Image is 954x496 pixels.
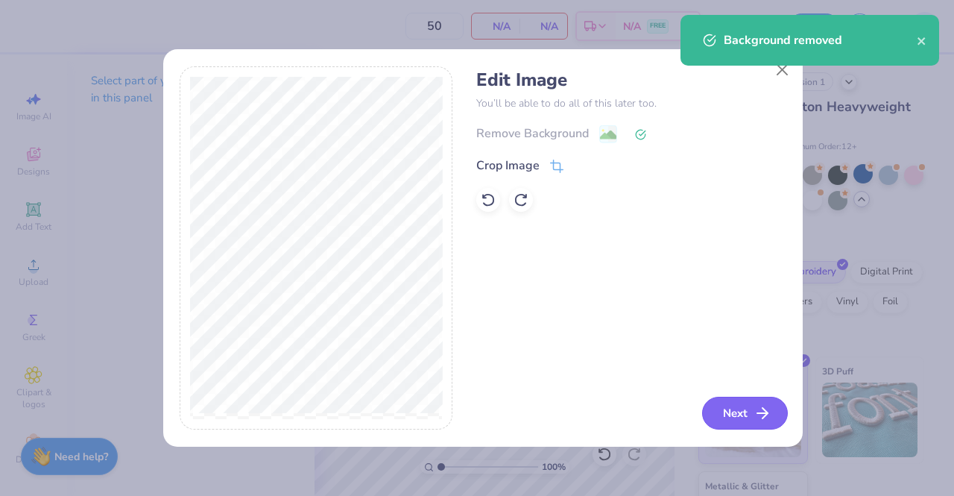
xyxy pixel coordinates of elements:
[917,31,927,49] button: close
[476,95,786,111] p: You’ll be able to do all of this later too.
[724,31,917,49] div: Background removed
[702,397,788,430] button: Next
[476,69,786,91] h4: Edit Image
[476,157,540,175] div: Crop Image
